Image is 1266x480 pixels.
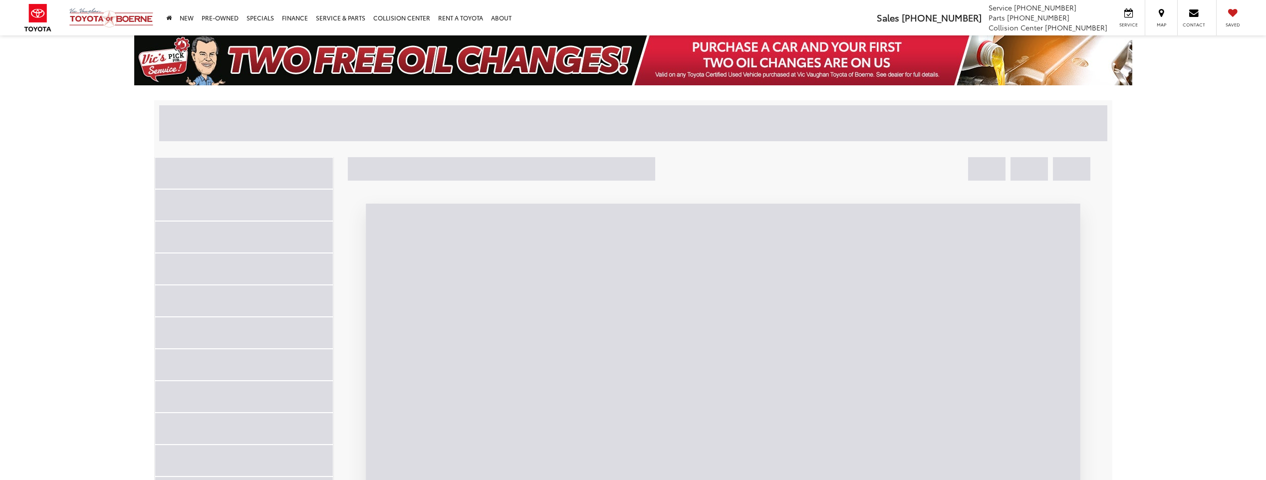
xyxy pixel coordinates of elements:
[1014,2,1076,12] span: [PHONE_NUMBER]
[902,11,982,24] span: [PHONE_NUMBER]
[1183,21,1205,28] span: Contact
[1007,12,1069,22] span: [PHONE_NUMBER]
[1117,21,1140,28] span: Service
[989,12,1005,22] span: Parts
[1045,22,1107,32] span: [PHONE_NUMBER]
[1150,21,1172,28] span: Map
[134,35,1132,85] img: Two Free Oil Change Vic Vaughan Toyota of Boerne Boerne TX
[1222,21,1244,28] span: Saved
[877,11,899,24] span: Sales
[989,22,1043,32] span: Collision Center
[989,2,1012,12] span: Service
[69,7,154,28] img: Vic Vaughan Toyota of Boerne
